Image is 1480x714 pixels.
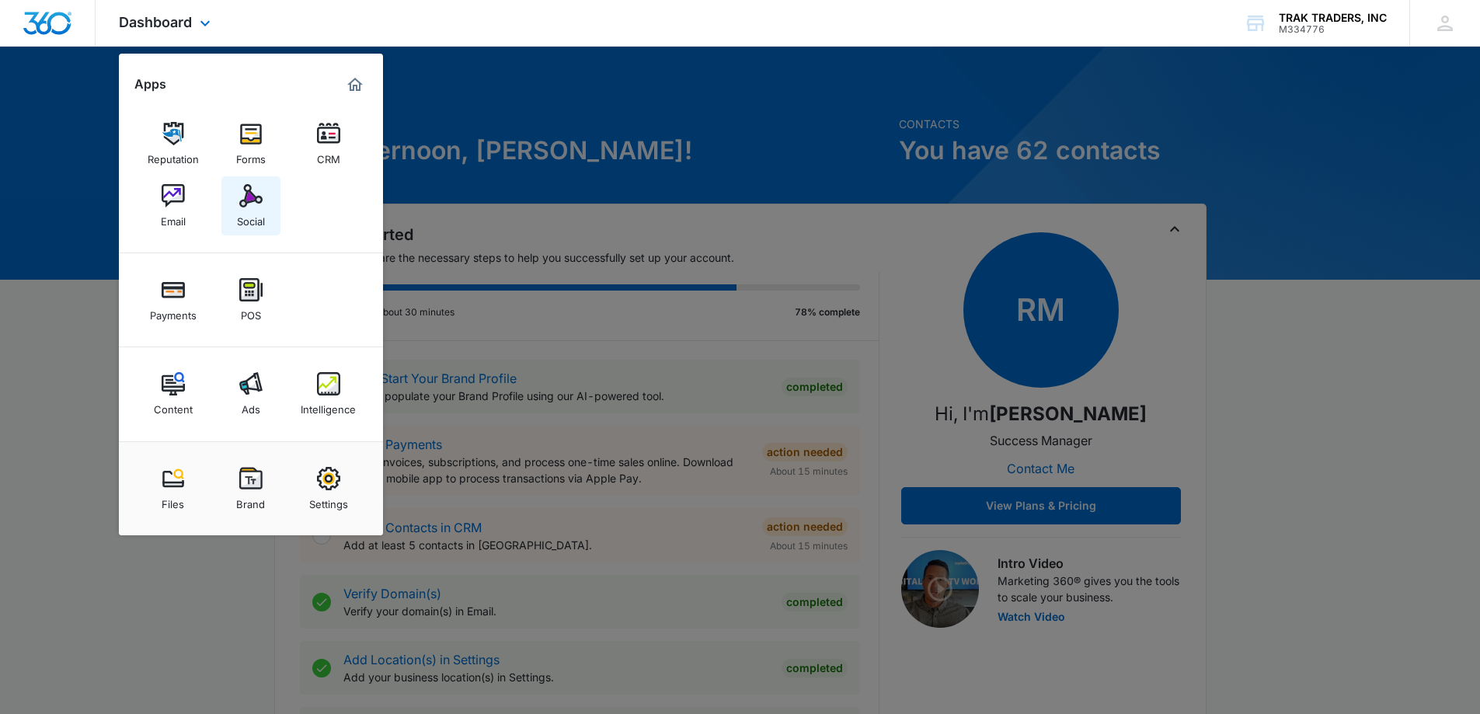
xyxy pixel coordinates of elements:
[309,490,348,510] div: Settings
[148,145,199,165] div: Reputation
[299,114,358,173] a: CRM
[1279,24,1387,35] div: account id
[154,395,193,416] div: Content
[221,459,280,518] a: Brand
[144,270,203,329] a: Payments
[299,459,358,518] a: Settings
[144,459,203,518] a: Files
[119,14,192,30] span: Dashboard
[144,364,203,423] a: Content
[221,270,280,329] a: POS
[150,301,197,322] div: Payments
[237,207,265,228] div: Social
[144,176,203,235] a: Email
[161,207,186,228] div: Email
[236,490,265,510] div: Brand
[221,176,280,235] a: Social
[343,72,367,97] a: Marketing 360® Dashboard
[236,145,266,165] div: Forms
[1279,12,1387,24] div: account name
[299,364,358,423] a: Intelligence
[134,77,166,92] h2: Apps
[317,145,340,165] div: CRM
[162,490,184,510] div: Files
[144,114,203,173] a: Reputation
[301,395,356,416] div: Intelligence
[241,301,261,322] div: POS
[242,395,260,416] div: Ads
[221,114,280,173] a: Forms
[221,364,280,423] a: Ads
